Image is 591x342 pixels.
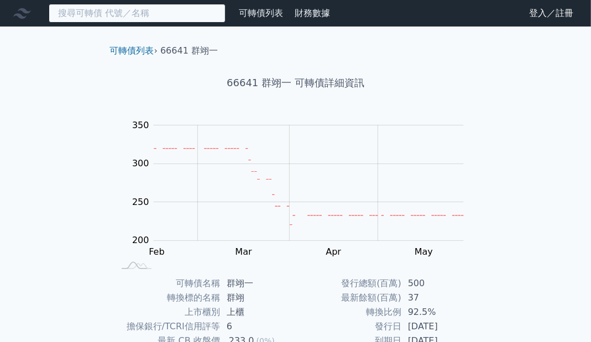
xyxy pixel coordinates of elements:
tspan: Apr [326,246,342,257]
iframe: Chat Widget [536,289,591,342]
td: 92.5% [401,305,477,319]
td: 上市櫃別 [114,305,220,319]
li: › [110,44,158,57]
td: 群翊一 [220,276,296,291]
td: 500 [401,276,477,291]
li: 66641 群翊一 [160,44,218,57]
div: 聊天小工具 [536,289,591,342]
td: 最新餘額(百萬) [296,291,401,305]
td: 發行總額(百萬) [296,276,401,291]
a: 登入／註冊 [520,4,582,22]
td: 上櫃 [220,305,296,319]
td: 37 [401,291,477,305]
td: 群翊 [220,291,296,305]
tspan: May [415,246,433,257]
tspan: Mar [236,246,253,257]
a: 可轉債列表 [110,45,154,56]
td: [DATE] [401,319,477,334]
td: 發行日 [296,319,401,334]
td: 轉換比例 [296,305,401,319]
tspan: 250 [132,197,149,207]
input: 搜尋可轉債 代號／名稱 [49,4,226,23]
td: 可轉債名稱 [114,276,220,291]
tspan: Feb [149,246,164,257]
td: 轉換標的名稱 [114,291,220,305]
g: Chart [127,120,480,257]
h1: 66641 群翊一 可轉債詳細資訊 [101,75,490,91]
td: 擔保銀行/TCRI信用評等 [114,319,220,334]
a: 財務數據 [295,8,330,18]
tspan: 300 [132,158,149,169]
tspan: 350 [132,120,149,130]
a: 可轉債列表 [239,8,283,18]
tspan: 200 [132,235,149,246]
td: 6 [220,319,296,334]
